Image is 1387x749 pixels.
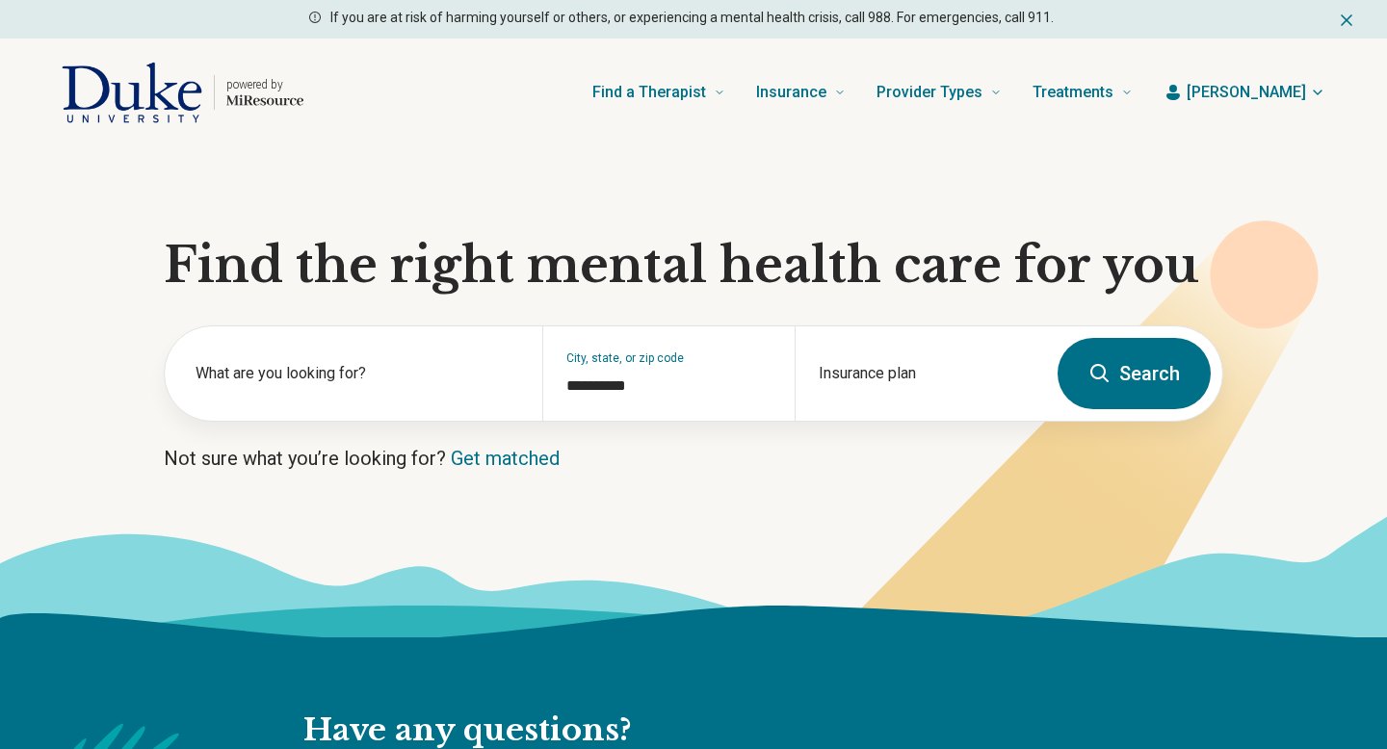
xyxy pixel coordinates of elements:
button: Dismiss [1337,8,1356,31]
a: Get matched [451,447,560,470]
p: powered by [226,77,303,92]
a: Provider Types [877,54,1002,131]
a: Insurance [756,54,846,131]
span: Find a Therapist [592,79,706,106]
a: Find a Therapist [592,54,725,131]
h1: Find the right mental health care for you [164,237,1223,295]
label: What are you looking for? [196,362,519,385]
a: Home page [62,62,303,123]
p: If you are at risk of harming yourself or others, or experiencing a mental health crisis, call 98... [330,8,1054,28]
button: Search [1058,338,1211,409]
p: Not sure what you’re looking for? [164,445,1223,472]
button: [PERSON_NAME] [1164,81,1325,104]
span: Insurance [756,79,826,106]
span: [PERSON_NAME] [1187,81,1306,104]
span: Provider Types [877,79,982,106]
a: Treatments [1033,54,1133,131]
span: Treatments [1033,79,1113,106]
